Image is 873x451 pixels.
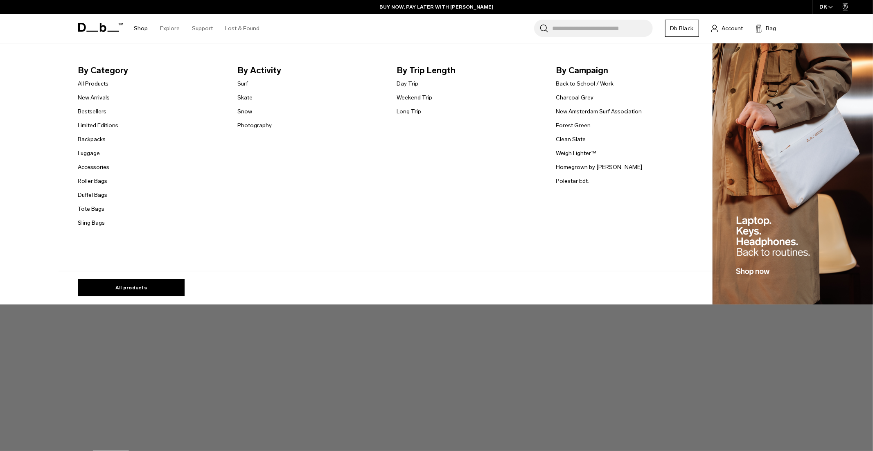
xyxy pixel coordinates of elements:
[78,93,110,102] a: New Arrivals
[556,121,591,130] a: Forest Green
[722,24,743,33] span: Account
[237,107,252,116] a: Snow
[134,14,148,43] a: Shop
[226,14,260,43] a: Lost & Found
[78,64,224,77] span: By Category
[397,79,418,88] a: Day Trip
[397,93,432,102] a: Weekend Trip
[556,64,702,77] span: By Campaign
[128,14,266,43] nav: Main Navigation
[78,219,105,227] a: Sling Bags
[160,14,180,43] a: Explore
[397,64,543,77] span: By Trip Length
[556,149,596,158] a: Weigh Lighter™
[556,79,614,88] a: Back to School / Work
[78,149,100,158] a: Luggage
[556,163,642,171] a: Homegrown by [PERSON_NAME]
[556,93,593,102] a: Charcoal Grey
[78,79,109,88] a: All Products
[397,107,421,116] a: Long Trip
[379,3,494,11] a: BUY NOW, PAY LATER WITH [PERSON_NAME]
[556,177,589,185] a: Polestar Edt.
[237,79,248,88] a: Surf
[78,135,106,144] a: Backpacks
[237,64,383,77] span: By Activity
[78,205,105,213] a: Tote Bags
[78,121,119,130] a: Limited Editions
[713,43,873,304] img: Db
[78,279,185,296] a: All products
[756,23,776,33] button: Bag
[556,135,586,144] a: Clean Slate
[766,24,776,33] span: Bag
[237,121,272,130] a: Photography
[78,191,108,199] a: Duffel Bags
[78,177,108,185] a: Roller Bags
[237,93,253,102] a: Skate
[192,14,213,43] a: Support
[711,23,743,33] a: Account
[556,107,642,116] a: New Amsterdam Surf Association
[78,107,107,116] a: Bestsellers
[78,163,110,171] a: Accessories
[665,20,699,37] a: Db Black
